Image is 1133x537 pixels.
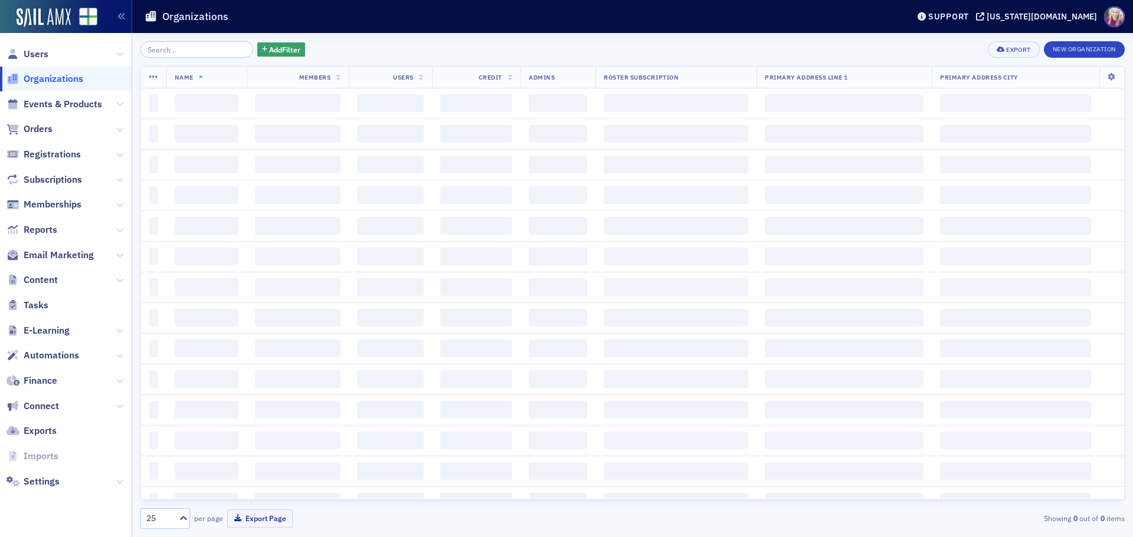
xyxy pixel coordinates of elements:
[162,9,228,24] h1: Organizations
[529,370,587,388] span: ‌
[79,8,97,26] img: SailAMX
[604,73,679,81] span: Roster Subscription
[440,186,512,204] span: ‌
[175,125,238,143] span: ‌
[255,462,341,480] span: ‌
[1044,41,1125,58] button: New Organization
[940,94,1091,112] span: ‌
[440,370,512,388] span: ‌
[255,94,341,112] span: ‌
[6,173,82,186] a: Subscriptions
[257,42,306,57] button: AddFilter
[357,94,423,112] span: ‌
[393,73,414,81] span: Users
[940,401,1091,419] span: ‌
[6,198,81,211] a: Memberships
[255,248,341,265] span: ‌
[529,493,587,510] span: ‌
[175,278,238,296] span: ‌
[765,217,924,235] span: ‌
[175,156,238,173] span: ‌
[765,94,924,112] span: ‌
[529,125,587,143] span: ‌
[357,278,423,296] span: ‌
[255,340,341,357] span: ‌
[440,401,512,419] span: ‌
[440,431,512,449] span: ‌
[24,400,59,413] span: Connect
[255,125,341,143] span: ‌
[6,223,57,236] a: Reports
[6,450,58,463] a: Imports
[440,340,512,357] span: ‌
[529,217,587,235] span: ‌
[24,123,53,136] span: Orders
[175,431,238,449] span: ‌
[765,186,924,204] span: ‌
[24,374,57,387] span: Finance
[24,198,81,211] span: Memberships
[6,400,59,413] a: Connect
[604,370,748,388] span: ‌
[194,513,223,523] label: per page
[940,462,1091,480] span: ‌
[357,309,423,327] span: ‌
[24,48,48,61] span: Users
[149,462,158,480] span: ‌
[255,493,341,510] span: ‌
[529,309,587,327] span: ‌
[604,217,748,235] span: ‌
[604,309,748,327] span: ‌
[175,94,238,112] span: ‌
[17,8,71,27] img: SailAMX
[940,340,1091,357] span: ‌
[440,248,512,265] span: ‌
[149,309,158,327] span: ‌
[765,309,924,327] span: ‌
[6,98,102,111] a: Events & Products
[604,493,748,510] span: ‌
[149,431,158,449] span: ‌
[357,186,423,204] span: ‌
[6,249,94,262] a: Email Marketing
[357,462,423,480] span: ‌
[149,217,158,235] span: ‌
[479,73,502,81] span: Credit
[149,401,158,419] span: ‌
[357,370,423,388] span: ‌
[604,401,748,419] span: ‌
[71,8,97,28] a: View Homepage
[940,370,1091,388] span: ‌
[24,475,60,488] span: Settings
[255,278,341,296] span: ‌
[24,73,83,85] span: Organizations
[357,340,423,357] span: ‌
[175,73,194,81] span: Name
[765,125,924,143] span: ‌
[440,309,512,327] span: ‌
[940,309,1091,327] span: ‌
[24,349,79,362] span: Automations
[765,401,924,419] span: ‌
[175,217,238,235] span: ‌
[149,493,158,510] span: ‌
[149,248,158,265] span: ‌
[24,424,57,437] span: Exports
[529,186,587,204] span: ‌
[976,12,1101,21] button: [US_STATE][DOMAIN_NAME]
[175,493,238,510] span: ‌
[440,278,512,296] span: ‌
[765,340,924,357] span: ‌
[765,493,924,510] span: ‌
[940,278,1091,296] span: ‌
[24,223,57,236] span: Reports
[255,370,341,388] span: ‌
[24,324,70,337] span: E-Learning
[529,73,555,81] span: Admins
[529,401,587,419] span: ‌
[604,125,748,143] span: ‌
[6,48,48,61] a: Users
[765,73,848,81] span: Primary Address Line 1
[440,217,512,235] span: ‌
[765,156,924,173] span: ‌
